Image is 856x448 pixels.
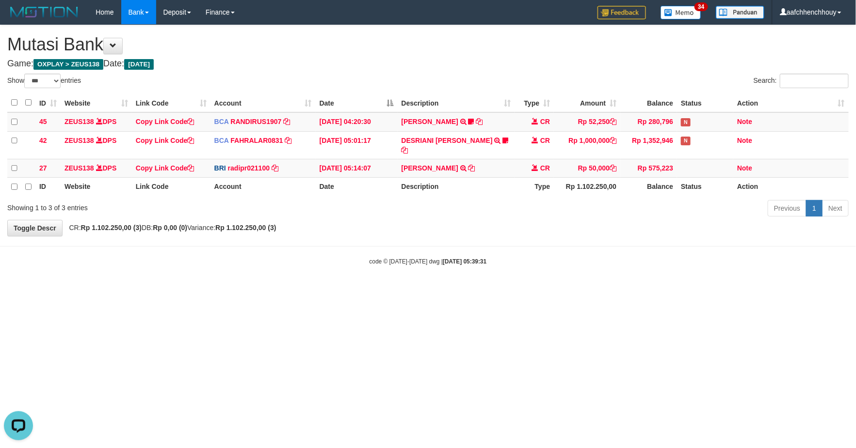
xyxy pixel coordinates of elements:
[132,93,210,112] th: Link Code: activate to sort column ascending
[402,164,458,172] a: [PERSON_NAME]
[554,131,620,159] td: Rp 1,000,000
[39,164,47,172] span: 27
[272,164,278,172] a: Copy radipr021100 to clipboard
[677,178,733,196] th: Status
[681,137,691,145] span: Has Note
[61,131,132,159] td: DPS
[610,118,616,125] a: Copy Rp 52,250 to clipboard
[554,112,620,131] td: Rp 52,250
[540,118,550,125] span: CR
[733,178,849,196] th: Action
[620,93,677,112] th: Balance
[540,137,550,144] span: CR
[540,164,550,172] span: CR
[515,93,554,112] th: Type: activate to sort column ascending
[737,137,752,144] a: Note
[681,118,691,126] span: Has Note
[65,224,276,232] span: CR: DB: Variance:
[806,200,823,216] a: 1
[620,178,677,196] th: Balance
[733,93,849,112] th: Action: activate to sort column ascending
[61,159,132,178] td: DPS
[443,258,486,265] strong: [DATE] 05:39:31
[136,137,194,144] a: Copy Link Code
[283,118,290,125] a: Copy RANDIRUS1907 to clipboard
[230,137,283,144] a: FAHRALAR0831
[39,118,47,125] span: 45
[24,74,61,88] select: Showentries
[132,178,210,196] th: Link Code
[554,159,620,178] td: Rp 50,000
[515,178,554,196] th: Type
[620,159,677,178] td: Rp 575,223
[554,178,620,196] th: Rp 1.102.250,00
[468,164,475,172] a: Copy DANA TEGARJALERPR to clipboard
[370,258,487,265] small: code © [DATE]-[DATE] dwg |
[7,199,349,213] div: Showing 1 to 3 of 3 entries
[65,137,94,144] a: ZEUS138
[230,118,281,125] a: RANDIRUS1907
[215,224,276,232] strong: Rp 1.102.250,00 (3)
[285,137,291,144] a: Copy FAHRALAR0831 to clipboard
[61,93,132,112] th: Website: activate to sort column ascending
[737,164,752,172] a: Note
[33,59,103,70] span: OXPLAY > ZEUS138
[554,93,620,112] th: Amount: activate to sort column ascending
[61,112,132,131] td: DPS
[316,131,398,159] td: [DATE] 05:01:17
[81,224,142,232] strong: Rp 1.102.250,00 (3)
[316,159,398,178] td: [DATE] 05:14:07
[7,220,63,236] a: Toggle Descr
[7,74,81,88] label: Show entries
[402,118,458,125] a: [PERSON_NAME]
[4,4,33,33] button: Open LiveChat chat widget
[65,164,94,172] a: ZEUS138
[316,93,398,112] th: Date: activate to sort column descending
[822,200,849,216] a: Next
[661,6,701,19] img: Button%20Memo.svg
[737,118,752,125] a: Note
[768,200,807,216] a: Previous
[214,137,229,144] span: BCA
[694,2,708,11] span: 34
[402,137,493,144] a: DESRIANI [PERSON_NAME]
[35,93,61,112] th: ID: activate to sort column ascending
[35,178,61,196] th: ID
[153,224,187,232] strong: Rp 0,00 (0)
[214,164,226,172] span: BRI
[677,93,733,112] th: Status
[780,74,849,88] input: Search:
[228,164,270,172] a: radipr021100
[136,118,194,125] a: Copy Link Code
[39,137,47,144] span: 42
[620,131,677,159] td: Rp 1,352,946
[65,118,94,125] a: ZEUS138
[716,6,764,19] img: panduan.png
[210,178,316,196] th: Account
[210,93,316,112] th: Account: activate to sort column ascending
[214,118,229,125] span: BCA
[7,5,81,19] img: MOTION_logo.png
[598,6,646,19] img: Feedback.jpg
[610,137,616,144] a: Copy Rp 1,000,000 to clipboard
[754,74,849,88] label: Search:
[476,118,483,125] a: Copy TENNY SETIAWAN to clipboard
[61,178,132,196] th: Website
[7,59,849,69] h4: Game: Date:
[136,164,194,172] a: Copy Link Code
[316,178,398,196] th: Date
[620,112,677,131] td: Rp 280,796
[402,146,408,154] a: Copy DESRIANI NATALIS T to clipboard
[124,59,154,70] span: [DATE]
[398,178,515,196] th: Description
[610,164,616,172] a: Copy Rp 50,000 to clipboard
[398,93,515,112] th: Description: activate to sort column ascending
[316,112,398,131] td: [DATE] 04:20:30
[7,35,849,54] h1: Mutasi Bank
